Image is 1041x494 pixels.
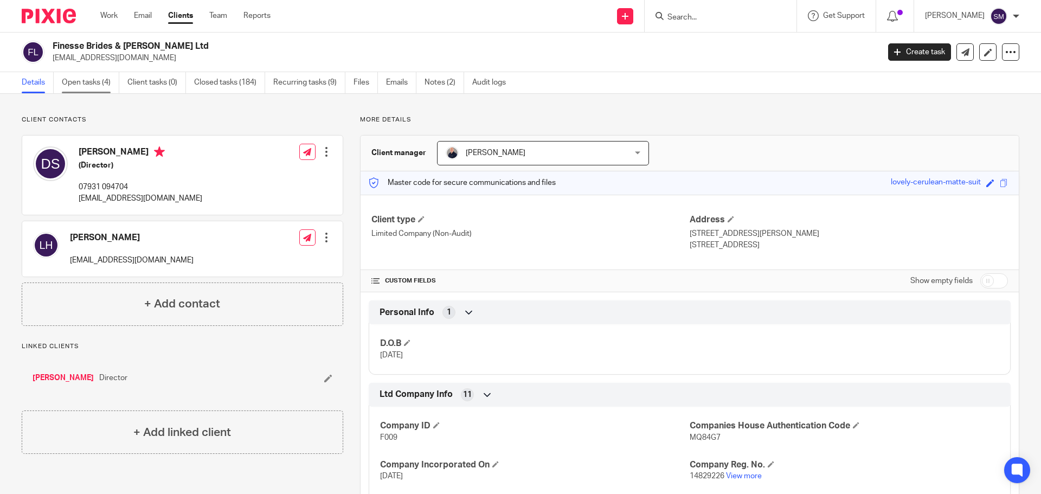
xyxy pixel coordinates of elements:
[22,116,343,124] p: Client contacts
[380,389,453,400] span: Ltd Company Info
[371,147,426,158] h3: Client manager
[726,472,762,480] a: View more
[53,53,872,63] p: [EMAIL_ADDRESS][DOMAIN_NAME]
[925,10,985,21] p: [PERSON_NAME]
[823,12,865,20] span: Get Support
[380,434,397,441] span: F009
[690,434,721,441] span: MQ84G7
[22,342,343,351] p: Linked clients
[79,193,202,204] p: [EMAIL_ADDRESS][DOMAIN_NAME]
[209,10,227,21] a: Team
[463,389,472,400] span: 11
[100,10,118,21] a: Work
[466,149,525,157] span: [PERSON_NAME]
[386,72,416,93] a: Emails
[910,275,973,286] label: Show empty fields
[22,41,44,63] img: svg%3E
[371,228,690,239] p: Limited Company (Non-Audit)
[53,41,708,52] h2: Finesse Brides & [PERSON_NAME] Ltd
[360,116,1019,124] p: More details
[133,424,231,441] h4: + Add linked client
[154,146,165,157] i: Primary
[194,72,265,93] a: Closed tasks (184)
[380,307,434,318] span: Personal Info
[33,232,59,258] img: svg%3E
[22,72,54,93] a: Details
[380,338,690,349] h4: D.O.B
[690,472,724,480] span: 14829226
[22,9,76,23] img: Pixie
[79,182,202,193] p: 07931 094704
[371,277,690,285] h4: CUSTOM FIELDS
[380,459,690,471] h4: Company Incorporated On
[447,307,451,318] span: 1
[243,10,271,21] a: Reports
[33,373,94,383] a: [PERSON_NAME]
[168,10,193,21] a: Clients
[273,72,345,93] a: Recurring tasks (9)
[70,232,194,243] h4: [PERSON_NAME]
[354,72,378,93] a: Files
[380,472,403,480] span: [DATE]
[690,228,1008,239] p: [STREET_ADDRESS][PERSON_NAME]
[690,214,1008,226] h4: Address
[79,160,202,171] h5: (Director)
[70,255,194,266] p: [EMAIL_ADDRESS][DOMAIN_NAME]
[371,214,690,226] h4: Client type
[690,459,999,471] h4: Company Reg. No.
[690,420,999,432] h4: Companies House Authentication Code
[888,43,951,61] a: Create task
[79,146,202,160] h4: [PERSON_NAME]
[369,177,556,188] p: Master code for secure communications and files
[425,72,464,93] a: Notes (2)
[33,146,68,181] img: svg%3E
[62,72,119,93] a: Open tasks (4)
[134,10,152,21] a: Email
[666,13,764,23] input: Search
[472,72,514,93] a: Audit logs
[690,240,1008,251] p: [STREET_ADDRESS]
[446,146,459,159] img: IMG_8745-0021-copy.jpg
[144,296,220,312] h4: + Add contact
[380,420,690,432] h4: Company ID
[99,373,127,383] span: Director
[891,177,981,189] div: lovely-cerulean-matte-suit
[380,351,403,359] span: [DATE]
[990,8,1007,25] img: svg%3E
[127,72,186,93] a: Client tasks (0)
